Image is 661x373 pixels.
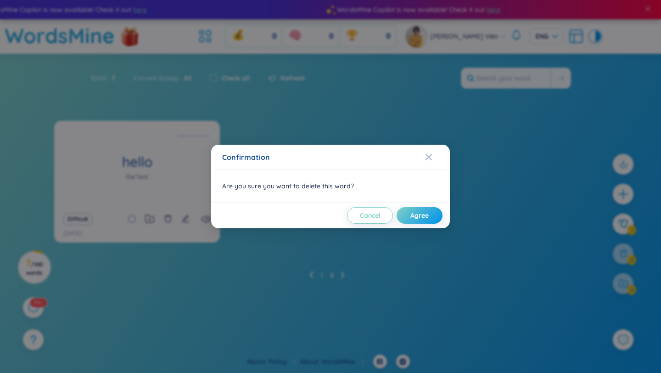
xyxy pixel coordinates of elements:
[397,207,443,224] button: Agree
[211,170,450,202] div: Are you sure you want to delete this word?
[360,211,381,220] span: Cancel
[410,211,429,220] span: Agree
[347,207,393,224] button: Cancel
[425,145,450,170] button: Close
[222,152,439,162] div: Confirmation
